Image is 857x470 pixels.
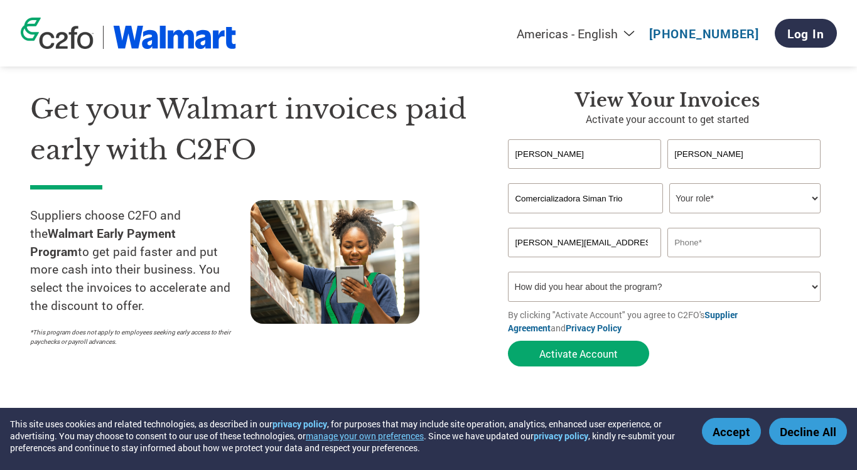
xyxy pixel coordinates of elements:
a: Supplier Agreement [508,309,738,334]
img: Walmart [113,26,237,49]
p: Suppliers choose C2FO and the to get paid faster and put more cash into their business. You selec... [30,206,251,315]
div: Invalid last name or last name is too long [667,170,821,178]
a: Privacy Policy [566,322,622,334]
a: privacy policy [272,418,327,430]
strong: Walmart Early Payment Program [30,225,176,259]
img: c2fo logo [21,18,94,49]
h1: Get your Walmart invoices paid early with C2FO [30,89,470,170]
input: Invalid Email format [508,228,661,257]
button: Activate Account [508,341,649,366]
input: Phone* [667,228,821,257]
button: Accept [702,418,761,445]
button: manage your own preferences [306,430,424,442]
div: Invalid company name or company name is too long [508,215,820,223]
p: By clicking "Activate Account" you agree to C2FO's and [508,308,827,334]
input: First Name* [508,139,661,169]
div: Inavlid Phone Number [667,259,821,267]
a: [PHONE_NUMBER] [649,26,759,41]
h3: View Your Invoices [508,89,827,112]
img: supply chain worker [251,200,419,324]
a: privacy policy [534,430,588,442]
select: Title/Role [669,183,821,213]
input: Your company name* [508,183,662,213]
a: Log In [775,19,837,48]
p: Activate your account to get started [508,112,827,127]
input: Last Name* [667,139,821,169]
p: *This program does not apply to employees seeking early access to their paychecks or payroll adva... [30,328,238,346]
div: Invalid first name or first name is too long [508,170,661,178]
div: Inavlid Email Address [508,259,661,267]
button: Decline All [769,418,847,445]
div: This site uses cookies and related technologies, as described in our , for purposes that may incl... [10,418,684,454]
